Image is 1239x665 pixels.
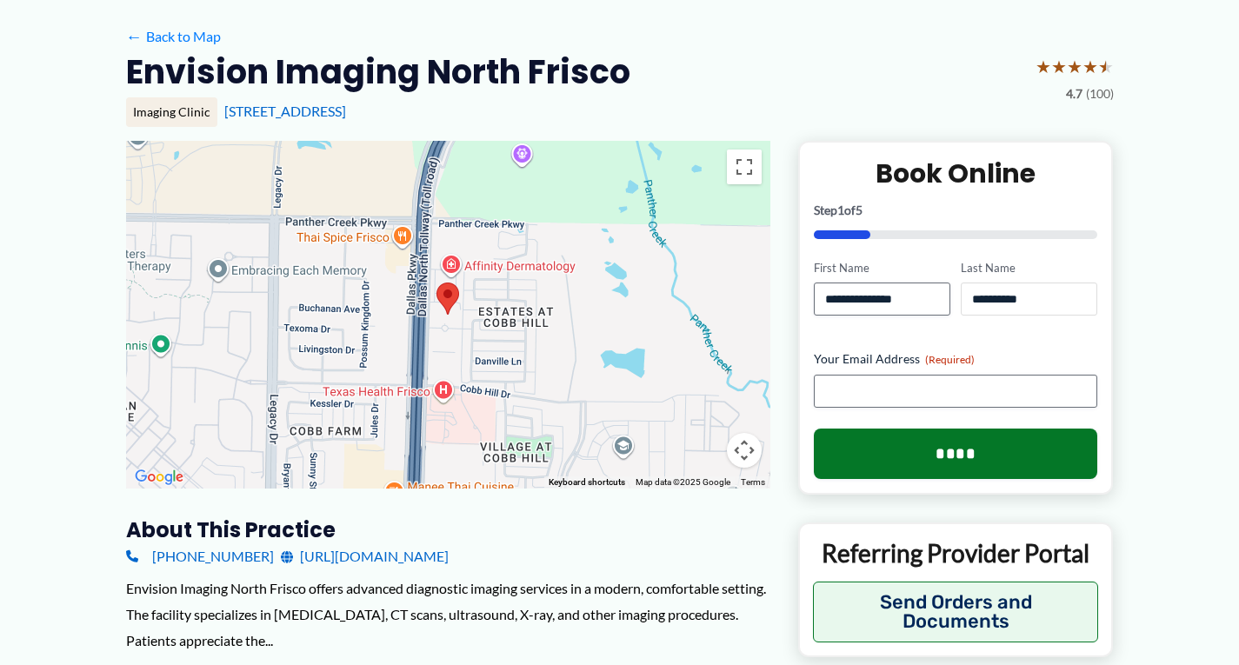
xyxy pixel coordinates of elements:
span: (100) [1086,83,1114,105]
a: [PHONE_NUMBER] [126,543,274,569]
p: Referring Provider Portal [813,537,1099,569]
span: ★ [1051,50,1067,83]
a: [STREET_ADDRESS] [224,103,346,119]
div: Envision Imaging North Frisco offers advanced diagnostic imaging services in a modern, comfortabl... [126,575,770,653]
span: 5 [856,203,863,217]
div: Imaging Clinic [126,97,217,127]
label: Your Email Address [814,350,1098,368]
span: 1 [837,203,844,217]
h3: About this practice [126,516,770,543]
a: ←Back to Map [126,23,221,50]
a: Open this area in Google Maps (opens a new window) [130,466,188,489]
span: ★ [1036,50,1051,83]
h2: Envision Imaging North Frisco [126,50,630,93]
span: ★ [1082,50,1098,83]
label: Last Name [961,260,1097,276]
button: Send Orders and Documents [813,582,1099,642]
p: Step of [814,204,1098,216]
a: [URL][DOMAIN_NAME] [281,543,449,569]
span: Map data ©2025 Google [636,477,730,487]
span: 4.7 [1066,83,1082,105]
img: Google [130,466,188,489]
a: Terms (opens in new tab) [741,477,765,487]
span: (Required) [925,353,975,366]
button: Map camera controls [727,433,762,468]
span: ★ [1067,50,1082,83]
button: Keyboard shortcuts [549,476,625,489]
button: Toggle fullscreen view [727,150,762,184]
label: First Name [814,260,950,276]
span: ★ [1098,50,1114,83]
span: ← [126,28,143,44]
h2: Book Online [814,156,1098,190]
